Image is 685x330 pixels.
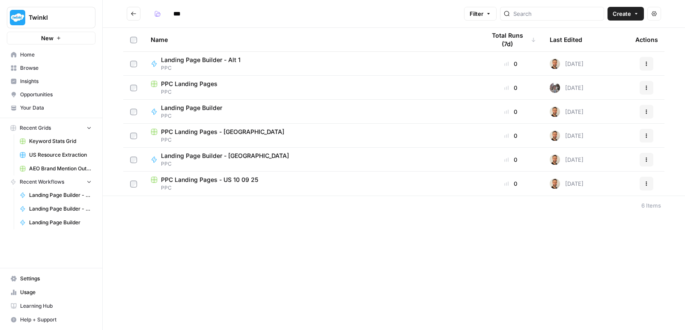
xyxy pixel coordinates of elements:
a: Landing Page Builder - [GEOGRAPHIC_DATA] [16,202,95,216]
span: PPC [161,112,229,120]
a: Landing Page Builder - Alt 1PPC [151,56,472,72]
img: Twinkl Logo [10,10,25,25]
div: 0 [485,107,536,116]
a: PPC Landing Pages - [GEOGRAPHIC_DATA]PPC [151,128,472,144]
a: Learning Hub [7,299,95,313]
div: 0 [485,179,536,188]
span: Home [20,51,92,59]
div: 0 [485,155,536,164]
span: Twinkl [29,13,80,22]
a: Landing Page BuilderPPC [151,104,472,120]
a: Insights [7,74,95,88]
span: Landing Page Builder - Alt 1 [29,191,92,199]
img: ggqkytmprpadj6gr8422u7b6ymfp [550,107,560,117]
div: Actions [635,28,658,51]
a: Home [7,48,95,62]
a: PPC Landing Pages - US 10 09 25PPC [151,175,472,192]
img: ggqkytmprpadj6gr8422u7b6ymfp [550,131,560,141]
span: AEO Brand Mention Outreach [29,165,92,172]
button: Recent Grids [7,122,95,134]
span: Settings [20,275,92,282]
button: Help + Support [7,313,95,327]
span: Browse [20,64,92,72]
a: AEO Brand Mention Outreach [16,162,95,175]
a: Landing Page Builder - Alt 1 [16,188,95,202]
a: Landing Page Builder - [GEOGRAPHIC_DATA]PPC [151,152,472,168]
img: a2mlt6f1nb2jhzcjxsuraj5rj4vi [550,83,560,93]
a: Your Data [7,101,95,115]
span: Create [613,9,631,18]
div: [DATE] [550,131,584,141]
span: Landing Page Builder - Alt 1 [161,56,241,64]
div: Name [151,28,472,51]
div: 0 [485,59,536,68]
span: Help + Support [20,316,92,324]
span: Learning Hub [20,302,92,310]
div: Last Edited [550,28,582,51]
div: [DATE] [550,178,584,189]
span: Filter [470,9,483,18]
span: PPC [161,160,296,168]
a: Browse [7,61,95,75]
span: Insights [20,77,92,85]
div: 6 Items [641,201,661,210]
a: Opportunities [7,88,95,101]
a: Landing Page Builder [16,216,95,229]
button: New [7,32,95,45]
span: Opportunities [20,91,92,98]
div: [DATE] [550,59,584,69]
span: PPC Landing Pages - [GEOGRAPHIC_DATA] [161,128,284,136]
img: ggqkytmprpadj6gr8422u7b6ymfp [550,178,560,189]
span: Landing Page Builder - [GEOGRAPHIC_DATA] [161,152,289,160]
button: Go back [127,7,140,21]
div: [DATE] [550,155,584,165]
span: US Resource Extraction [29,151,92,159]
img: ggqkytmprpadj6gr8422u7b6ymfp [550,59,560,69]
a: Usage [7,285,95,299]
input: Search [513,9,600,18]
span: PPC [151,88,472,96]
span: Landing Page Builder [161,104,222,112]
a: US Resource Extraction [16,148,95,162]
span: Recent Workflows [20,178,64,186]
span: PPC Landing Pages [161,80,217,88]
div: Total Runs (7d) [485,28,536,51]
span: Keyword Stats Grid [29,137,92,145]
button: Filter [464,7,497,21]
span: Landing Page Builder [29,219,92,226]
div: [DATE] [550,107,584,117]
span: PPC Landing Pages - US 10 09 25 [161,175,258,184]
div: 0 [485,131,536,140]
button: Create [608,7,644,21]
span: Landing Page Builder - [GEOGRAPHIC_DATA] [29,205,92,213]
a: PPC Landing PagesPPC [151,80,472,96]
span: PPC [161,64,247,72]
div: 0 [485,83,536,92]
span: Usage [20,288,92,296]
span: New [41,34,54,42]
a: Keyword Stats Grid [16,134,95,148]
a: Settings [7,272,95,285]
button: Workspace: Twinkl [7,7,95,28]
span: Your Data [20,104,92,112]
button: Recent Workflows [7,175,95,188]
span: PPC [151,184,472,192]
div: [DATE] [550,83,584,93]
span: PPC [151,136,472,144]
img: ggqkytmprpadj6gr8422u7b6ymfp [550,155,560,165]
span: Recent Grids [20,124,51,132]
